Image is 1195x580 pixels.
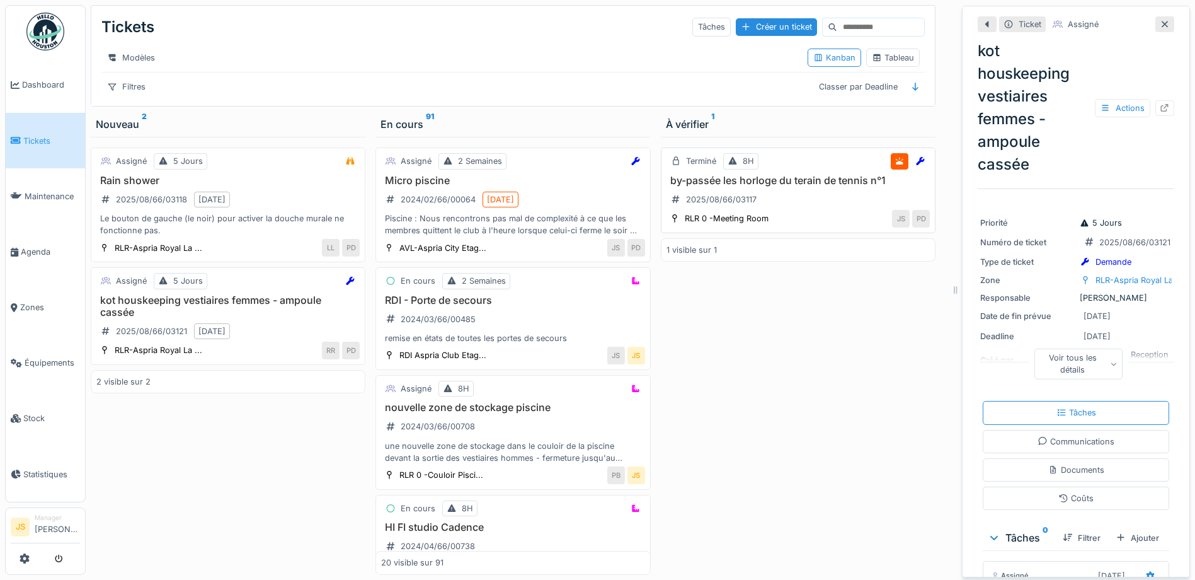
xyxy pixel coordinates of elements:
[25,190,80,202] span: Maintenance
[116,275,147,287] div: Assigné
[23,135,80,147] span: Tickets
[458,383,469,395] div: 8H
[666,117,930,132] div: À vérifier
[116,155,147,167] div: Assigné
[1048,464,1104,476] div: Documents
[115,242,202,254] div: RLR-Aspria Royal La ...
[1084,330,1111,342] div: [DATE]
[1084,380,1111,391] div: [DATE]
[381,521,644,533] h3: HI FI studio Cadence
[980,274,1075,286] div: Zone
[462,275,506,287] div: 2 Semaines
[1038,436,1114,448] div: Communications
[711,117,714,132] sup: 1
[980,292,1075,304] div: Responsable
[35,513,80,540] li: [PERSON_NAME]
[26,13,64,50] img: Badge_color-CXgf-gQk.svg
[401,194,476,206] div: 2024/02/66/00064
[1058,492,1094,504] div: Coûts
[462,502,473,514] div: 8H
[399,242,486,254] div: AVL-Aspria City Etag...
[607,467,625,484] div: PB
[401,502,435,514] div: En cours
[399,469,483,481] div: RLR 0 -Couloir Pisci...
[101,11,154,43] div: Tickets
[23,468,80,480] span: Statistiques
[487,194,514,206] div: [DATE]
[980,330,1075,342] div: Deadline
[627,239,645,257] div: PD
[1043,530,1048,545] sup: 0
[342,239,360,257] div: PD
[1084,310,1111,322] div: [DATE]
[142,117,147,132] sup: 2
[6,113,85,168] a: Tickets
[381,402,644,414] h3: nouvelle zone de stockage piscine
[401,540,475,552] div: 2024/04/66/00738
[426,117,434,132] sup: 91
[25,357,80,369] span: Équipements
[692,18,731,36] div: Tâches
[96,294,360,318] h3: kot houskeeping vestiaires femmes - ampoule cassée
[23,412,80,424] span: Stock
[380,117,645,132] div: En cours
[980,380,1075,391] div: Créé le
[401,383,432,395] div: Assigné
[1111,530,1164,547] div: Ajouter
[322,239,340,257] div: LL
[686,155,716,167] div: Terminé
[20,301,80,313] span: Zones
[686,194,757,206] div: 2025/08/66/03117
[988,530,1053,545] div: Tâches
[980,217,1075,229] div: Priorité
[872,52,914,64] div: Tableau
[1099,236,1170,248] div: 2025/08/66/03121
[381,332,644,344] div: remise en états de toutes les portes de secours
[6,280,85,335] a: Zones
[96,117,360,132] div: Nouveau
[627,467,645,484] div: JS
[381,440,644,464] div: une nouvelle zone de stockage dans le couloir de la piscine devant la sortie des vestiaires homme...
[198,325,226,337] div: [DATE]
[813,52,855,64] div: Kanban
[401,155,432,167] div: Assigné
[607,239,625,257] div: JS
[322,342,340,359] div: RR
[6,168,85,224] a: Maintenance
[198,194,226,206] div: [DATE]
[381,212,644,236] div: Piscine : Nous rencontrons pas mal de complexité à ce que les membres quittent le club à l'heure ...
[381,175,644,187] h3: Micro piscine
[96,175,360,187] h3: Rain shower
[6,446,85,502] a: Statistiques
[736,18,817,35] div: Créer un ticket
[6,57,85,113] a: Dashboard
[1068,18,1099,30] div: Assigné
[6,391,85,446] a: Stock
[6,335,85,391] a: Équipements
[607,347,625,364] div: JS
[1034,349,1123,379] div: Voir tous les détails
[743,155,754,167] div: 8H
[980,256,1075,268] div: Type de ticket
[813,78,903,96] div: Classer par Deadline
[458,155,502,167] div: 2 Semaines
[101,49,161,67] div: Modèles
[116,194,187,206] div: 2025/08/66/03118
[1056,407,1096,419] div: Tâches
[980,292,1172,304] div: [PERSON_NAME]
[685,212,769,224] div: RLR 0 -Meeting Room
[96,212,360,236] div: Le bouton de gauche (le noir) pour activer la douche murale ne fonctionne pas.
[173,275,203,287] div: 5 Jours
[116,325,187,337] div: 2025/08/66/03121
[21,246,80,258] span: Agenda
[101,78,151,96] div: Filtres
[980,310,1075,322] div: Date de fin prévue
[22,79,80,91] span: Dashboard
[399,349,486,361] div: RDI Aspria Club Etag...
[11,518,30,536] li: JS
[401,420,475,432] div: 2024/03/66/00708
[1095,99,1150,117] div: Actions
[1058,530,1106,547] div: Filtrer
[115,344,202,356] div: RLR-Aspria Royal La ...
[912,210,930,228] div: PD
